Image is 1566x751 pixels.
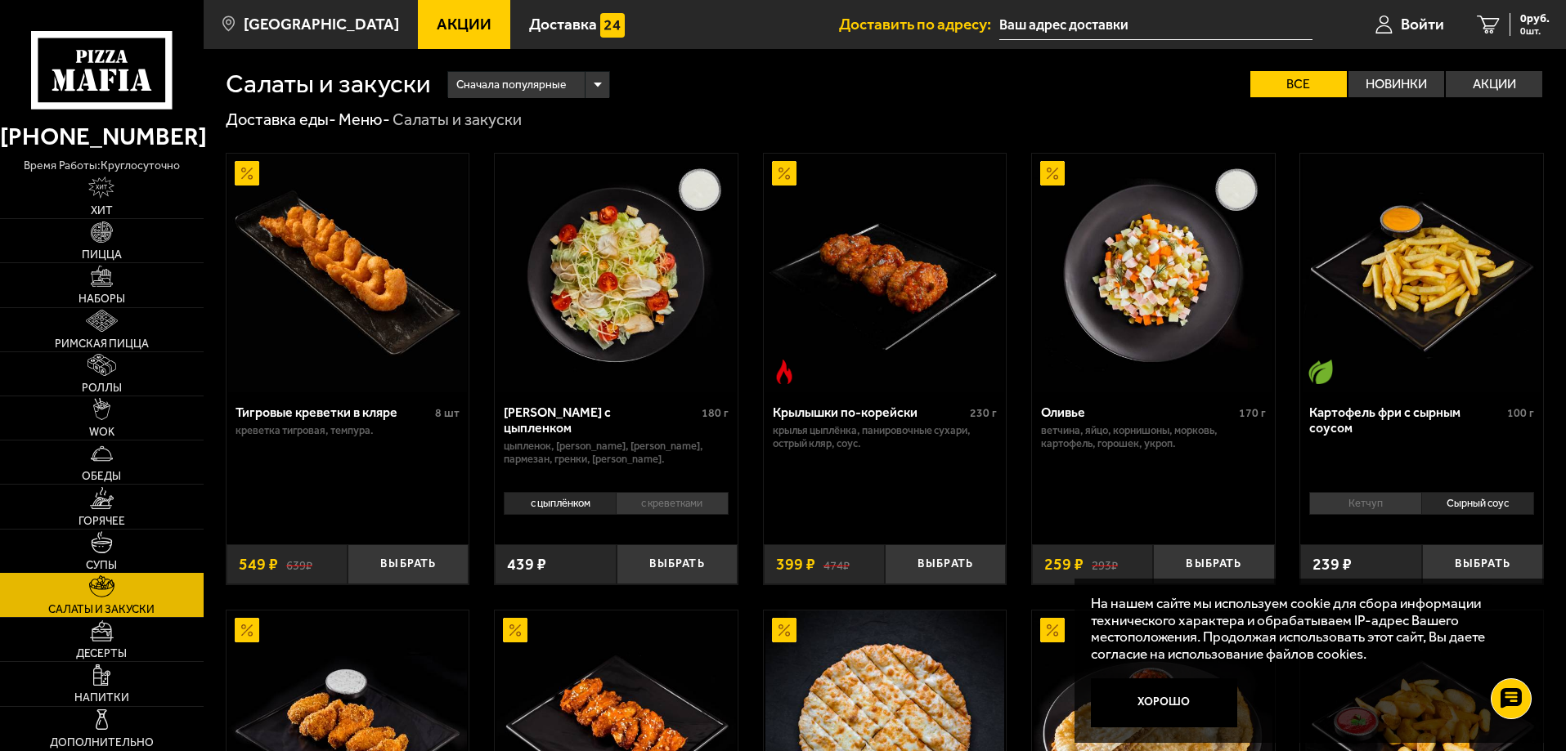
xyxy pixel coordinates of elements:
[286,557,312,573] s: 639 ₽
[496,154,735,392] img: Салат Цезарь с цыпленком
[1092,557,1118,573] s: 293 ₽
[435,406,460,420] span: 8 шт
[1041,424,1266,450] p: ветчина, яйцо, корнишоны, морковь, картофель, горошек, укроп.
[1153,544,1274,584] button: Выбрать
[1239,406,1266,420] span: 170 г
[772,360,796,384] img: Острое блюдо
[55,338,149,350] span: Римская пицца
[1421,492,1534,515] li: Сырный соус
[437,16,491,32] span: Акции
[764,154,1007,392] a: АкционныйОстрое блюдоКрылышки по-корейски
[503,618,527,642] img: Акционный
[1309,405,1503,436] div: Картофель фри с сырным соусом
[773,405,967,420] div: Крылышки по-корейски
[86,560,117,571] span: Супы
[228,154,467,392] img: Тигровые креветки в кляре
[1040,618,1065,642] img: Акционный
[1308,360,1333,384] img: Вегетарианское блюдо
[244,16,399,32] span: [GEOGRAPHIC_DATA]
[1348,71,1445,97] label: Новинки
[1422,544,1543,584] button: Выбрать
[1034,154,1272,392] img: Оливье
[79,293,125,305] span: Наборы
[1091,595,1519,663] p: На нашем сайте мы используем cookie для сбора информации технического характера и обрабатываем IP...
[495,486,738,532] div: 0
[239,557,278,573] span: 549 ₽
[702,406,729,420] span: 180 г
[91,205,113,217] span: Хит
[74,692,129,704] span: Напитки
[1520,13,1550,25] span: 0 руб.
[1520,26,1550,36] span: 0 шт.
[1250,71,1347,97] label: Все
[1091,678,1238,727] button: Хорошо
[89,427,114,438] span: WOK
[1032,154,1275,392] a: АкционныйОливье
[616,492,729,515] li: с креветками
[999,10,1312,40] input: Ваш адрес доставки
[82,471,121,482] span: Обеды
[772,618,796,642] img: Акционный
[529,16,597,32] span: Доставка
[1300,486,1543,532] div: 0
[504,492,616,515] li: с цыплёнком
[1300,154,1543,392] a: Вегетарианское блюдоКартофель фри с сырным соусом
[1312,557,1352,573] span: 239 ₽
[1041,405,1235,420] div: Оливье
[970,406,997,420] span: 230 г
[507,557,546,573] span: 439 ₽
[1044,557,1084,573] span: 259 ₽
[823,557,850,573] s: 474 ₽
[236,405,432,420] div: Тигровые креветки в кляре
[1303,154,1541,392] img: Картофель фри с сырным соусом
[504,405,698,436] div: [PERSON_NAME] с цыпленком
[1040,161,1065,186] img: Акционный
[227,154,469,392] a: АкционныйТигровые креветки в кляре
[50,737,154,749] span: Дополнительно
[773,424,998,450] p: крылья цыплёнка, панировочные сухари, острый кляр, соус.
[1401,16,1444,32] span: Войти
[82,382,122,394] span: Роллы
[456,69,566,101] span: Сначала популярные
[235,618,259,642] img: Акционный
[79,516,125,527] span: Горячее
[1446,71,1542,97] label: Акции
[765,154,1004,392] img: Крылышки по-корейски
[348,544,469,584] button: Выбрать
[495,154,738,392] a: Салат Цезарь с цыпленком
[885,544,1006,584] button: Выбрать
[1309,492,1421,515] li: Кетчуп
[776,557,815,573] span: 399 ₽
[236,424,460,437] p: креветка тигровая, темпура.
[76,648,127,659] span: Десерты
[504,440,729,466] p: цыпленок, [PERSON_NAME], [PERSON_NAME], пармезан, гренки, [PERSON_NAME].
[839,16,999,32] span: Доставить по адресу:
[235,161,259,186] img: Акционный
[600,13,625,38] img: 15daf4d41897b9f0e9f617042186c801.svg
[393,110,522,131] div: Салаты и закуски
[772,161,796,186] img: Акционный
[339,110,390,129] a: Меню-
[226,71,431,97] h1: Салаты и закуски
[82,249,122,261] span: Пицца
[226,110,336,129] a: Доставка еды-
[1507,406,1534,420] span: 100 г
[48,604,155,615] span: Салаты и закуски
[617,544,738,584] button: Выбрать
